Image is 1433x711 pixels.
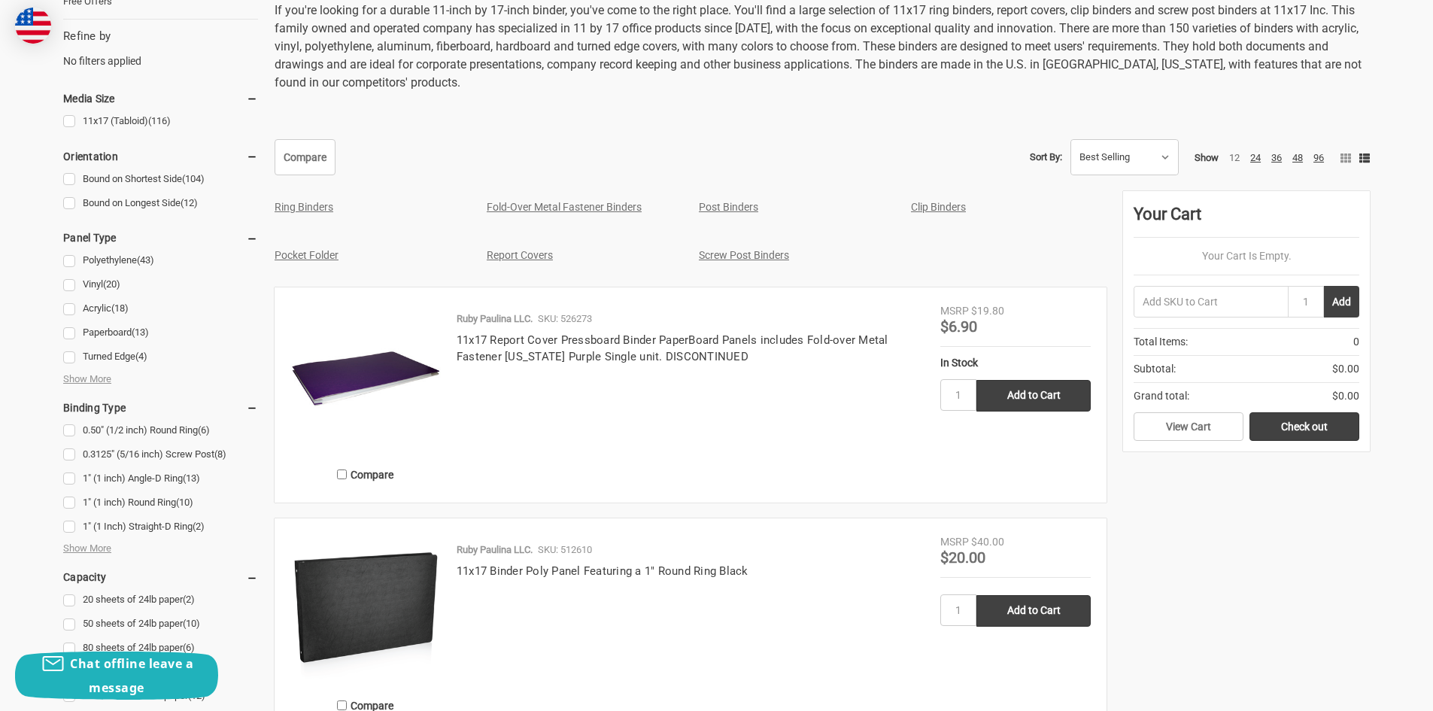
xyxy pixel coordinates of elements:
[137,254,154,266] span: (43)
[63,147,258,166] h5: Orientation
[135,351,147,362] span: (4)
[63,372,111,387] span: Show More
[699,249,789,261] a: Screw Post Binders
[1134,412,1243,441] a: View Cart
[148,115,171,126] span: (116)
[1134,286,1288,318] input: Add SKU to Cart
[63,28,258,68] div: No filters applied
[1249,412,1359,441] a: Check out
[1229,152,1240,163] a: 12
[183,618,200,629] span: (10)
[63,90,258,108] h5: Media Size
[1134,248,1359,264] p: Your Cart Is Empty.
[971,305,1004,317] span: $19.80
[911,201,966,213] a: Clip Binders
[63,193,258,214] a: Bound on Longest Side
[193,521,205,532] span: (2)
[487,201,642,213] a: Fold-Over Metal Fastener Binders
[1292,152,1303,163] a: 48
[198,424,210,436] span: (6)
[971,536,1004,548] span: $40.00
[63,299,258,319] a: Acrylic
[63,28,258,45] h5: Refine by
[1324,286,1359,318] button: Add
[976,380,1091,412] input: Add to Cart
[275,3,1362,90] span: If you're looking for a durable 11-inch by 17-inch binder, you've come to the right place. You'll...
[457,564,748,578] a: 11x17 Binder Poly Panel Featuring a 1" Round Ring Black
[63,638,258,658] a: 80 sheets of 24lb paper
[63,347,258,367] a: Turned Edge
[275,201,333,213] a: Ring Binders
[940,534,969,550] div: MSRP
[63,399,258,417] h5: Binding Type
[132,327,149,338] span: (13)
[176,497,193,508] span: (10)
[63,568,258,586] h5: Capacity
[1332,388,1359,404] span: $0.00
[1250,152,1261,163] a: 24
[15,8,51,44] img: duty and tax information for United States
[188,690,205,701] span: (12)
[1353,334,1359,350] span: 0
[63,517,258,537] a: 1" (1 Inch) Straight-D Ring
[275,249,339,261] a: Pocket Folder
[183,642,195,653] span: (6)
[1030,146,1062,169] label: Sort By:
[103,278,120,290] span: (20)
[457,333,888,364] a: 11x17 Report Cover Pressboard Binder PaperBoard Panels includes Fold-over Metal Fastener [US_STAT...
[1134,334,1188,350] span: Total Items:
[63,275,258,295] a: Vinyl
[538,542,592,558] p: SKU: 512610
[63,493,258,513] a: 1" (1 inch) Round Ring
[1313,152,1324,163] a: 96
[1195,152,1219,163] span: Show
[182,173,205,184] span: (104)
[63,169,258,190] a: Bound on Shortest Side
[1271,152,1282,163] a: 36
[183,594,195,605] span: (2)
[940,548,985,567] span: $20.00
[1134,388,1189,404] span: Grand total:
[63,323,258,343] a: Paperboard
[181,197,198,208] span: (12)
[1332,361,1359,377] span: $0.00
[290,462,441,487] label: Compare
[63,251,258,271] a: Polyethylene
[1134,202,1359,238] div: Your Cart
[63,445,258,465] a: 0.3125" (5/16 inch) Screw Post
[337,700,347,710] input: Compare
[63,469,258,489] a: 1" (1 inch) Angle-D Ring
[457,542,533,558] p: Ruby Paulina LLC.
[63,614,258,634] a: 50 sheets of 24lb paper
[487,249,553,261] a: Report Covers
[183,472,200,484] span: (13)
[699,201,758,213] a: Post Binders
[940,303,969,319] div: MSRP
[940,355,1091,371] div: In Stock
[457,311,533,327] p: Ruby Paulina LLC.
[337,469,347,479] input: Compare
[1134,361,1176,377] span: Subtotal:
[976,595,1091,627] input: Add to Cart
[63,541,111,556] span: Show More
[940,318,977,336] span: $6.90
[290,303,441,454] img: 11x17 Report Cover Pressboard Binder PaperBoard Panels includes Fold-over Metal Fastener Louisian...
[70,655,193,696] span: Chat offline leave a message
[63,229,258,247] h5: Panel Type
[214,448,226,460] span: (8)
[111,302,129,314] span: (18)
[290,534,441,685] img: 11x17 Binder Poly Panel Featuring a 1" Round Ring Black
[275,139,335,175] a: Compare
[15,652,218,700] button: Chat offline leave a message
[63,111,258,132] a: 11x17 (Tabloid)
[63,590,258,610] a: 20 sheets of 24lb paper
[63,421,258,441] a: 0.50" (1/2 inch) Round Ring
[538,311,592,327] p: SKU: 526273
